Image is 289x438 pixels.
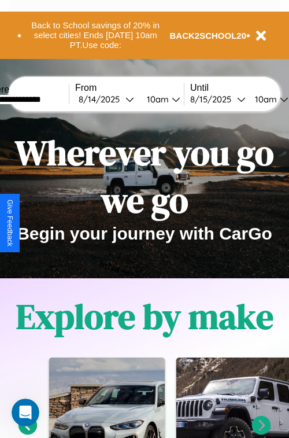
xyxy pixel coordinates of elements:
[12,399,39,426] iframe: Intercom live chat
[75,83,184,93] label: From
[190,94,237,105] div: 8 / 15 / 2025
[75,93,138,105] button: 8/14/2025
[138,93,184,105] button: 10am
[6,200,14,246] div: Give Feedback
[170,31,247,41] b: BACK2SCHOOL20
[141,94,172,105] div: 10am
[249,94,280,105] div: 10am
[79,94,125,105] div: 8 / 14 / 2025
[21,17,170,53] button: Back to School savings of 20% in select cities! Ends [DATE] 10am PT.Use code:
[16,293,273,340] h1: Explore by make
